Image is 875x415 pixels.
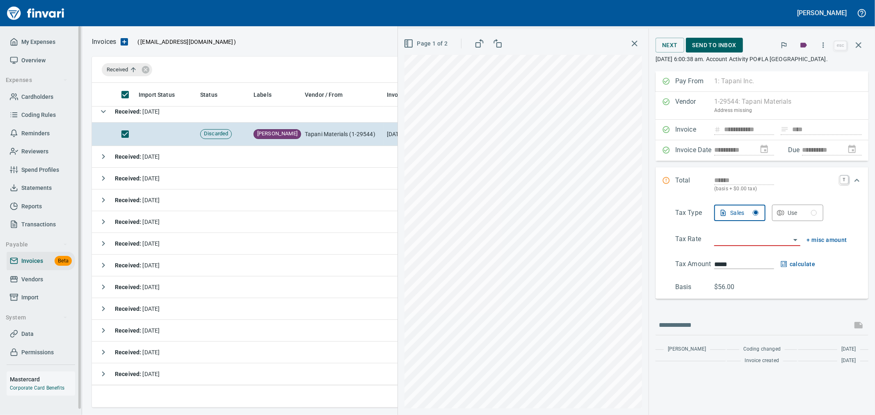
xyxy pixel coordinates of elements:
span: Overview [21,55,46,66]
a: Reports [7,197,75,216]
span: Expenses [6,75,68,85]
span: [DATE] [115,153,160,160]
span: [DATE] [115,327,160,334]
span: My Expenses [21,37,55,47]
h5: [PERSON_NAME] [797,9,847,17]
div: Expand [656,167,868,201]
span: [DATE] [841,345,856,353]
p: Basis [675,282,714,292]
button: Sales [714,205,765,221]
span: [DATE] [115,219,160,225]
span: [DATE] [115,197,160,203]
span: Invoice created [745,357,779,365]
span: [PERSON_NAME] [254,130,301,138]
p: Tax Type [675,208,714,221]
span: Labels [254,90,282,100]
a: My Expenses [7,33,75,51]
strong: Received : [115,240,143,247]
td: Tapani Materials (1-29544) [302,123,384,146]
button: More [814,36,832,54]
span: Import Status [139,90,175,100]
a: Vendors [7,270,75,289]
button: Send to Inbox [686,38,743,53]
strong: Received : [115,108,143,115]
span: [DATE] [115,284,160,290]
strong: Received : [115,262,143,269]
span: [DATE] [115,306,160,312]
button: Payable [2,237,71,252]
span: Next [662,40,678,50]
a: Spend Profiles [7,161,75,179]
span: Vendor / From [305,90,353,100]
button: Flag [775,36,793,54]
span: calculate [781,259,816,269]
strong: Received : [115,371,143,377]
strong: Received : [115,349,143,356]
strong: Received : [115,153,143,160]
span: Import [21,292,39,303]
span: Vendors [21,274,43,285]
div: Use [788,208,817,218]
span: Beta [55,256,72,266]
p: Tax Rate [675,234,714,246]
span: [DATE] [115,240,160,247]
td: [DATE] [384,123,435,146]
span: Vendor / From [305,90,343,100]
strong: Received : [115,284,143,290]
span: [DATE] [115,371,160,377]
a: Transactions [7,215,75,234]
a: Reminders [7,124,75,143]
span: [DATE] [841,357,856,365]
p: Total [675,176,714,193]
span: Status [200,90,228,100]
span: [DATE] [115,108,160,115]
strong: Received : [115,306,143,312]
span: [DATE] [115,175,160,182]
a: Corporate Card Benefits [10,385,64,391]
nav: breadcrumb [92,37,116,47]
span: Spend Profiles [21,165,59,175]
span: Permissions [21,347,54,358]
button: Next [656,38,684,53]
span: System [6,312,68,323]
a: esc [834,41,847,50]
span: [PERSON_NAME] [668,345,706,353]
button: Use [772,205,823,221]
div: Received [102,63,152,76]
button: Open [790,234,801,246]
span: Reviewers [21,146,48,157]
span: Reminders [21,128,50,139]
button: Labels [795,36,813,54]
button: Expenses [2,73,71,88]
a: Statements [7,179,75,197]
span: [DATE] [115,349,160,356]
div: Sales [730,208,758,218]
span: Invoices [21,256,43,266]
a: Import [7,288,75,307]
span: [EMAIL_ADDRESS][DOMAIN_NAME] [139,38,234,46]
p: Invoices [92,37,116,47]
h6: Mastercard [10,375,75,384]
a: Overview [7,51,75,70]
img: Finvari [5,3,66,23]
a: Coding Rules [7,106,75,124]
a: Reviewers [7,142,75,161]
a: InvoicesBeta [7,252,75,270]
strong: Received : [115,175,143,182]
span: Page 1 of 2 [405,39,448,49]
span: Received [107,66,139,73]
span: Invoice Date [387,90,431,100]
span: Reports [21,201,42,212]
span: Status [200,90,217,100]
p: [DATE] 6:00:38 am. Account Activity PO#LA [GEOGRAPHIC_DATA]. [656,55,868,63]
a: T [840,176,848,184]
div: Expand [656,201,868,299]
span: Statements [21,183,52,193]
span: Invoice Date [387,90,420,100]
button: [PERSON_NAME] [795,7,849,19]
span: Send to Inbox [692,40,736,50]
a: Permissions [7,343,75,362]
button: + misc amount [807,235,847,245]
